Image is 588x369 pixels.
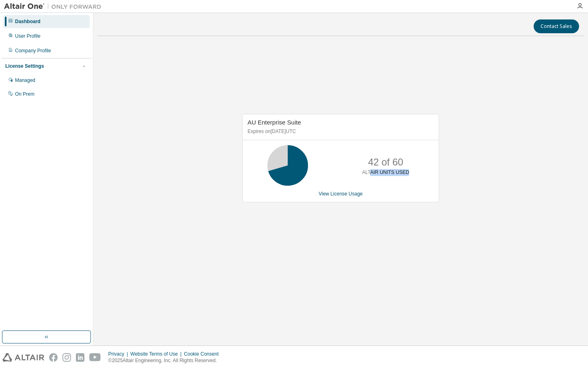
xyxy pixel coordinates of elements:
img: altair_logo.svg [2,353,44,362]
img: instagram.svg [62,353,71,362]
div: License Settings [5,63,44,69]
p: ALTAIR UNITS USED [362,169,409,176]
div: User Profile [15,33,41,39]
button: Contact Sales [534,19,579,33]
img: linkedin.svg [76,353,84,362]
img: Altair One [4,2,106,11]
div: Managed [15,77,35,84]
span: AU Enterprise Suite [248,119,301,126]
div: On Prem [15,91,34,97]
p: 42 of 60 [368,155,403,169]
div: Cookie Consent [184,351,223,357]
p: Expires on [DATE] UTC [248,128,432,135]
img: youtube.svg [89,353,101,362]
a: View License Usage [319,191,363,197]
img: facebook.svg [49,353,58,362]
div: Company Profile [15,47,51,54]
div: Website Terms of Use [130,351,184,357]
p: © 2025 Altair Engineering, Inc. All Rights Reserved. [108,357,224,364]
div: Privacy [108,351,130,357]
div: Dashboard [15,18,41,25]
